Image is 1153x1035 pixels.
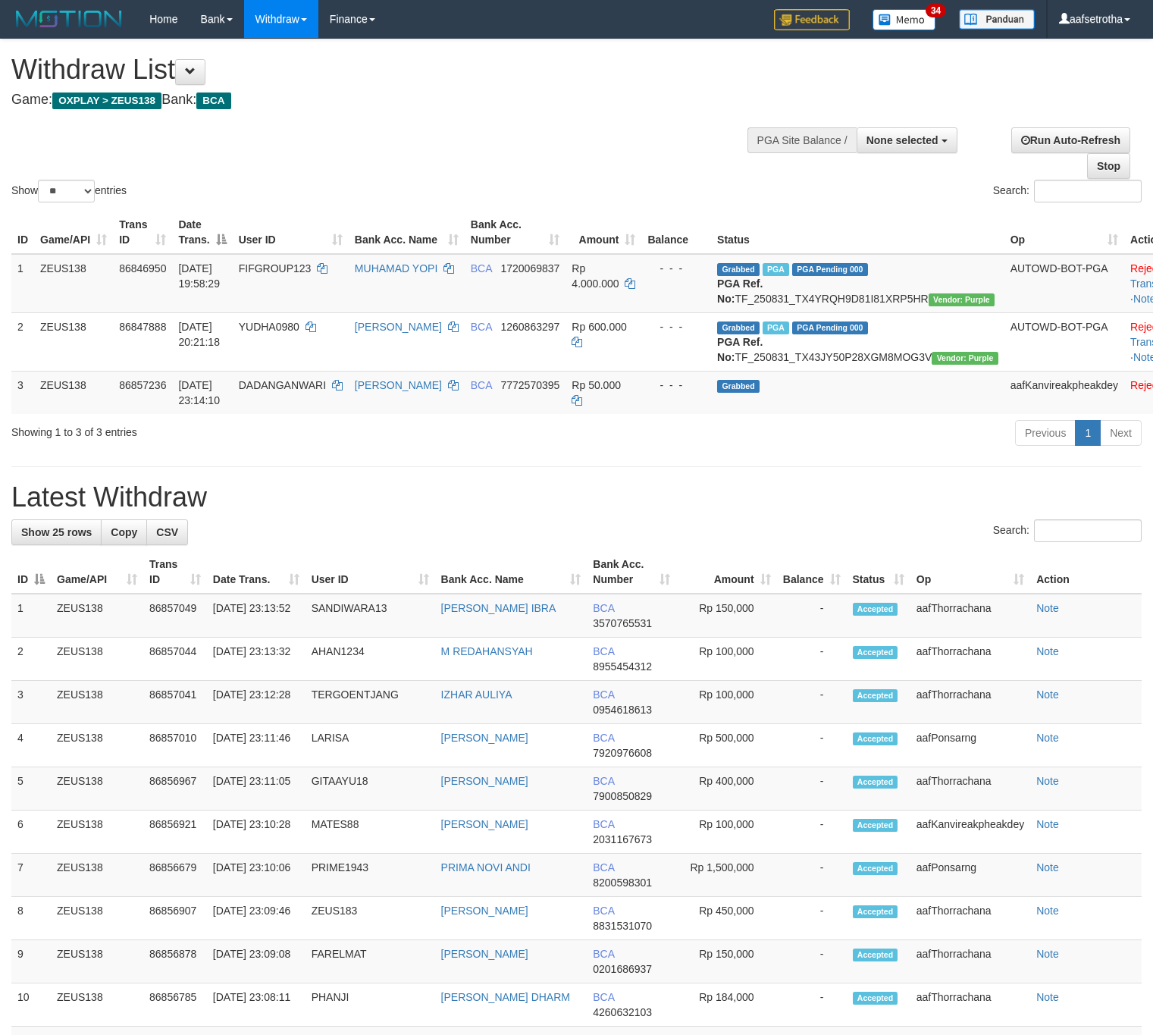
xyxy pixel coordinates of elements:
th: Game/API: activate to sort column ascending [51,550,143,594]
label: Search: [993,519,1142,542]
td: ZEUS138 [34,371,113,414]
td: 86856878 [143,940,207,983]
a: Stop [1087,153,1130,179]
td: Rp 150,000 [676,940,777,983]
td: 86857041 [143,681,207,724]
td: ZEUS183 [305,897,435,940]
td: GITAAYU18 [305,767,435,811]
span: Copy [111,526,137,538]
td: Rp 100,000 [676,811,777,854]
td: [DATE] 23:10:06 [207,854,305,897]
span: Accepted [853,776,898,789]
b: PGA Ref. No: [717,336,763,363]
td: [DATE] 23:10:28 [207,811,305,854]
div: PGA Site Balance / [747,127,857,153]
td: 86856785 [143,983,207,1027]
td: 86856967 [143,767,207,811]
td: ZEUS138 [51,897,143,940]
span: Accepted [853,603,898,616]
span: [DATE] 19:58:29 [178,262,220,290]
a: Note [1036,861,1059,873]
span: PGA Pending [792,321,868,334]
td: ZEUS138 [51,638,143,681]
td: - [777,767,847,811]
span: Copy 8831531070 to clipboard [593,920,652,932]
span: 34 [926,4,946,17]
td: SANDIWARA13 [305,594,435,638]
td: [DATE] 23:09:46 [207,897,305,940]
span: Copy 8200598301 to clipboard [593,877,652,889]
td: 8 [11,897,51,940]
span: BCA [593,602,614,614]
th: Balance [641,211,711,254]
span: BCA [593,688,614,701]
span: Copy 2031167673 to clipboard [593,833,652,845]
td: aafThorrachana [910,983,1030,1027]
td: 86856679 [143,854,207,897]
span: Copy 7900850829 to clipboard [593,790,652,802]
td: PHANJI [305,983,435,1027]
td: - [777,983,847,1027]
a: Run Auto-Refresh [1011,127,1130,153]
span: Show 25 rows [21,526,92,538]
span: Accepted [853,905,898,918]
th: Bank Acc. Number: activate to sort column ascending [587,550,676,594]
td: 3 [11,681,51,724]
th: Bank Acc. Name: activate to sort column ascending [349,211,465,254]
td: Rp 500,000 [676,724,777,767]
a: [PERSON_NAME] [355,379,442,391]
td: [DATE] 23:09:08 [207,940,305,983]
td: 10 [11,983,51,1027]
span: Rp 4.000.000 [572,262,619,290]
a: Copy [101,519,147,545]
td: Rp 400,000 [676,767,777,811]
td: - [777,897,847,940]
a: Note [1036,948,1059,960]
td: - [777,854,847,897]
span: FIFGROUP123 [239,262,312,274]
a: [PERSON_NAME] [441,818,528,830]
td: - [777,724,847,767]
img: Button%20Memo.svg [873,9,936,30]
td: [DATE] 23:11:46 [207,724,305,767]
span: PGA Pending [792,263,868,276]
a: Note [1036,688,1059,701]
td: [DATE] 23:13:52 [207,594,305,638]
td: ZEUS138 [51,594,143,638]
a: [PERSON_NAME] DHARM [441,991,570,1003]
span: Copy 8955454312 to clipboard [593,660,652,673]
span: Vendor URL: https://trx4.1velocity.biz [929,293,995,306]
th: Bank Acc. Number: activate to sort column ascending [465,211,566,254]
span: Accepted [853,646,898,659]
td: ZEUS138 [34,312,113,371]
span: Accepted [853,732,898,745]
span: 86846950 [119,262,166,274]
span: Accepted [853,689,898,702]
a: Note [1036,732,1059,744]
a: PRIMA NOVI ANDI [441,861,531,873]
a: Note [1036,645,1059,657]
a: [PERSON_NAME] [441,905,528,917]
td: - [777,594,847,638]
a: MUHAMAD YOPI [355,262,437,274]
span: BCA [196,93,230,109]
th: ID: activate to sort column descending [11,550,51,594]
td: aafThorrachana [910,940,1030,983]
td: ZEUS138 [51,681,143,724]
td: 86857044 [143,638,207,681]
td: 86856907 [143,897,207,940]
td: TF_250831_TX4YRQH9D81I81XRP5HR [711,254,1004,313]
td: Rp 1,500,000 [676,854,777,897]
td: PRIME1943 [305,854,435,897]
div: - - - [647,378,705,393]
td: - [777,811,847,854]
td: ZEUS138 [51,724,143,767]
a: Note [1036,905,1059,917]
div: - - - [647,319,705,334]
input: Search: [1034,180,1142,202]
span: Accepted [853,992,898,1005]
a: M REDAHANSYAH [441,645,533,657]
div: Showing 1 to 3 of 3 entries [11,419,469,440]
span: Grabbed [717,380,760,393]
td: AHAN1234 [305,638,435,681]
